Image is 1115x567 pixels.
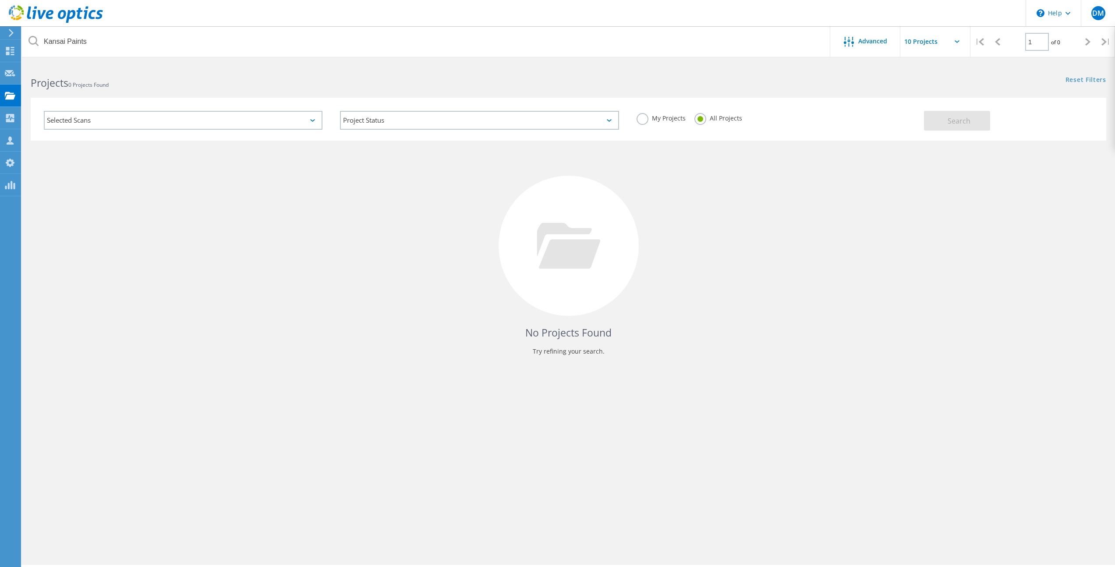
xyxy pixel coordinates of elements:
[924,111,990,131] button: Search
[970,26,988,57] div: |
[39,344,1097,358] p: Try refining your search.
[39,326,1097,340] h4: No Projects Found
[1051,39,1060,46] span: of 0
[1037,9,1044,17] svg: \n
[9,18,103,25] a: Live Optics Dashboard
[637,113,686,121] label: My Projects
[68,81,109,89] span: 0 Projects Found
[694,113,742,121] label: All Projects
[31,76,68,90] b: Projects
[948,116,970,126] span: Search
[1092,10,1104,17] span: DM
[858,38,887,44] span: Advanced
[44,111,322,130] div: Selected Scans
[22,26,831,57] input: Search projects by name, owner, ID, company, etc
[1065,77,1106,84] a: Reset Filters
[1097,26,1115,57] div: |
[340,111,619,130] div: Project Status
